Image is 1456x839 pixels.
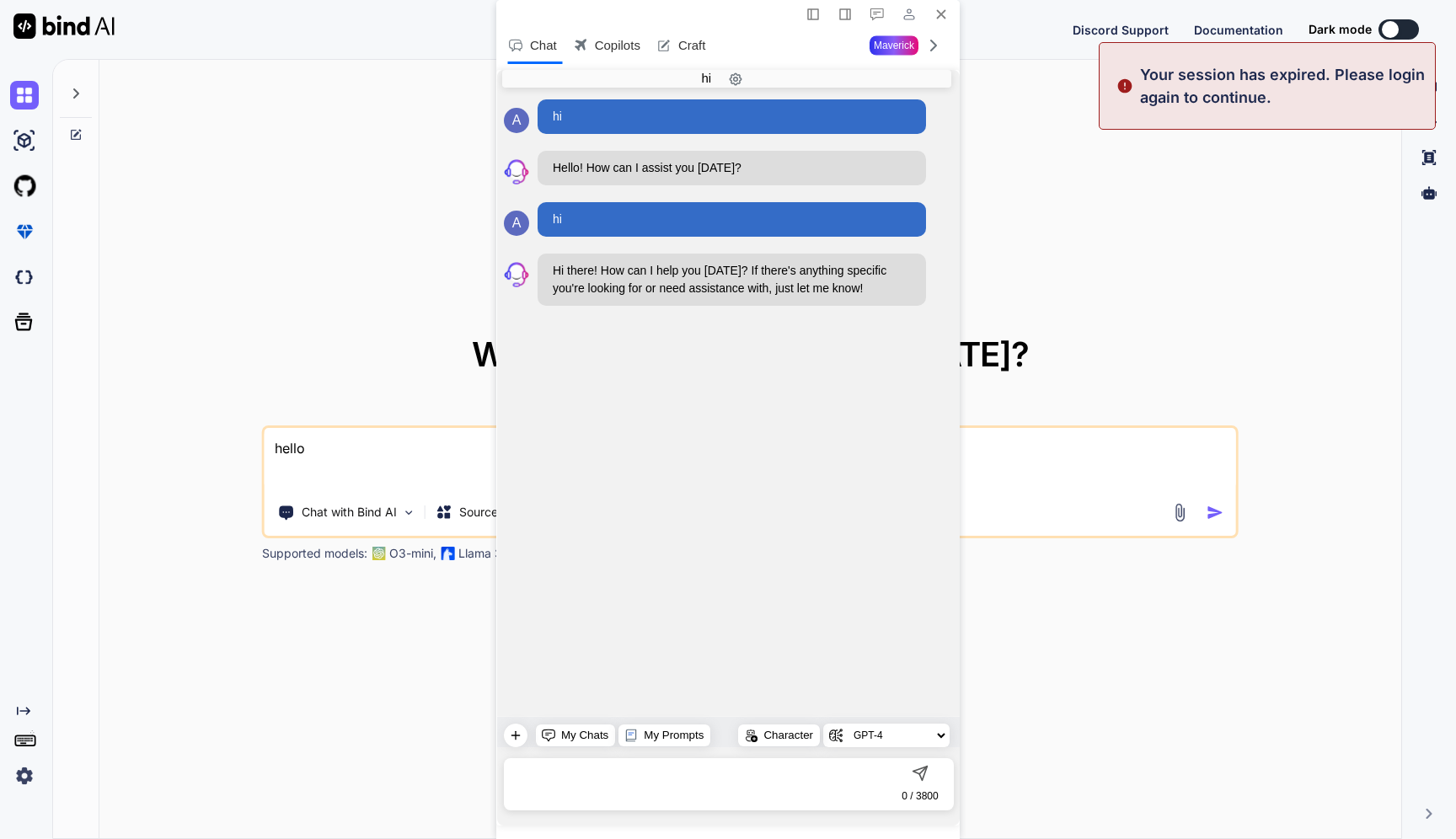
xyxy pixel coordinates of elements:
img: attachment [1170,503,1190,522]
img: premium [10,217,39,246]
span: Discord Support [1073,23,1169,37]
img: settings [10,762,39,790]
button: Discord Support [1073,21,1169,39]
img: darkCloudIdeIcon [10,263,39,291]
span: What do you want to create [DATE]? [472,334,1029,375]
img: ai-studio [10,126,39,155]
span: Documentation [1194,23,1283,37]
img: chat [10,81,39,110]
img: Pick Tools [402,505,416,520]
span: Dark mode [1309,21,1372,38]
img: githubLight [10,172,39,200]
p: Source [459,504,498,521]
img: alert [1116,63,1133,109]
textarea: hello [265,428,1236,490]
img: Bind AI [13,13,115,39]
img: Llama2 [442,547,455,560]
p: Your session has expired. Please login again to continue. [1140,63,1425,109]
p: Supported models: [262,545,367,562]
p: O3-mini, [389,545,436,562]
img: GPT-4 [372,547,386,560]
p: Llama 3, [458,545,506,562]
img: icon [1207,504,1224,521]
p: Chat with Bind AI [302,504,397,521]
button: Documentation [1194,21,1283,39]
